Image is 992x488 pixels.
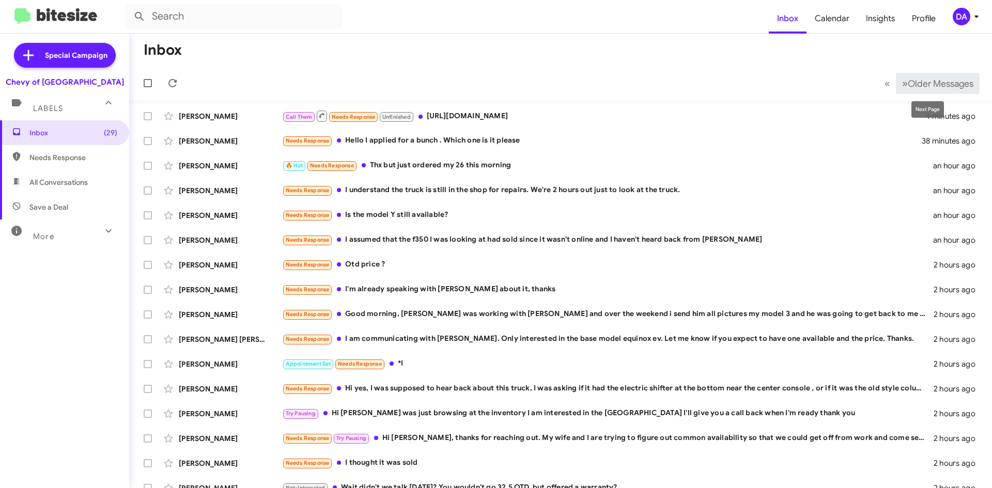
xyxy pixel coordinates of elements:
[14,43,116,68] a: Special Campaign
[282,432,934,444] div: Hi [PERSON_NAME], thanks for reaching out. My wife and I are trying to figure out common availabi...
[934,359,984,369] div: 2 hours ago
[286,114,313,120] span: Call Them
[282,383,934,395] div: Hi yes, I was supposed to hear back about this truck, I was asking if it had the electric shifter...
[33,104,63,113] span: Labels
[282,234,933,246] div: I assumed that the f350 I was looking at had sold since it wasn't online and I haven't heard back...
[338,360,382,367] span: Needs Response
[286,237,330,243] span: Needs Response
[286,162,303,169] span: 🔥 Hot
[908,78,973,89] span: Older Messages
[885,77,890,90] span: «
[179,309,282,320] div: [PERSON_NAME]
[807,4,858,34] a: Calendar
[902,77,908,90] span: »
[934,408,984,419] div: 2 hours ago
[179,235,282,245] div: [PERSON_NAME]
[45,50,107,60] span: Special Campaign
[310,162,354,169] span: Needs Response
[934,384,984,394] div: 2 hours ago
[382,114,411,120] span: Unfinished
[286,385,330,392] span: Needs Response
[179,260,282,270] div: [PERSON_NAME]
[282,308,934,320] div: Good morning, [PERSON_NAME] was working with [PERSON_NAME] and over the weekend i send him all pi...
[29,177,88,187] span: All Conversations
[179,285,282,295] div: [PERSON_NAME]
[934,334,984,344] div: 2 hours ago
[336,435,366,442] span: Try Pausing
[286,460,330,466] span: Needs Response
[911,101,944,118] div: Next Page
[286,360,331,367] span: Appointment Set
[879,73,980,94] nav: Page navigation example
[953,8,970,25] div: DA
[933,185,984,196] div: an hour ago
[179,161,282,171] div: [PERSON_NAME]
[933,210,984,221] div: an hour ago
[286,435,330,442] span: Needs Response
[282,259,934,271] div: Otd price ?
[282,109,925,122] div: [URL][DOMAIN_NAME]
[179,359,282,369] div: [PERSON_NAME]
[29,128,117,138] span: Inbox
[858,4,904,34] a: Insights
[896,73,980,94] button: Next
[904,4,944,34] a: Profile
[286,187,330,194] span: Needs Response
[179,384,282,394] div: [PERSON_NAME]
[922,136,984,146] div: 38 minutes ago
[934,433,984,444] div: 2 hours ago
[282,407,934,419] div: Hi [PERSON_NAME] was just browsing at the inventory I am interested in the [GEOGRAPHIC_DATA] I'll...
[934,458,984,468] div: 2 hours ago
[179,136,282,146] div: [PERSON_NAME]
[934,285,984,295] div: 2 hours ago
[286,261,330,268] span: Needs Response
[933,235,984,245] div: an hour ago
[286,137,330,144] span: Needs Response
[286,212,330,218] span: Needs Response
[934,260,984,270] div: 2 hours ago
[286,311,330,318] span: Needs Response
[29,152,117,163] span: Needs Response
[179,334,282,344] div: [PERSON_NAME] [PERSON_NAME]
[33,232,54,241] span: More
[933,161,984,171] div: an hour ago
[286,286,330,293] span: Needs Response
[282,284,934,295] div: I'm already speaking with [PERSON_NAME] about it, thanks
[6,77,124,87] div: Chevy of [GEOGRAPHIC_DATA]
[934,309,984,320] div: 2 hours ago
[179,210,282,221] div: [PERSON_NAME]
[944,8,981,25] button: DA
[282,333,934,345] div: I am communicating with [PERSON_NAME]. Only interested in the base model equinox ev. Let me know ...
[286,336,330,342] span: Needs Response
[104,128,117,138] span: (29)
[925,111,984,121] div: 4 minutes ago
[125,4,342,29] input: Search
[282,135,922,147] div: Hello I applied for a bunch . Which one is it please
[179,458,282,468] div: [PERSON_NAME]
[282,160,933,171] div: Thx but just ordered my 26 this morning
[144,42,182,58] h1: Inbox
[179,185,282,196] div: [PERSON_NAME]
[282,457,934,469] div: I thought it was sold
[282,184,933,196] div: I understand the truck is still in the shop for repairs. We're 2 hours out just to look at the tr...
[179,111,282,121] div: [PERSON_NAME]
[29,202,68,212] span: Save a Deal
[286,410,316,417] span: Try Pausing
[878,73,896,94] button: Previous
[282,209,933,221] div: Is the model Y still available?
[332,114,376,120] span: Needs Response
[179,433,282,444] div: [PERSON_NAME]
[179,408,282,419] div: [PERSON_NAME]
[769,4,807,34] a: Inbox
